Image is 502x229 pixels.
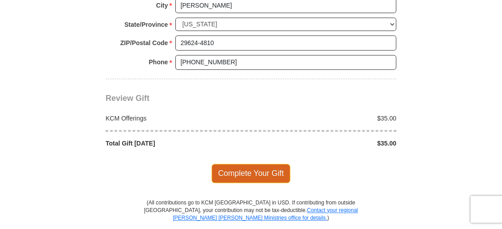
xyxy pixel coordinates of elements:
strong: State/Province [124,18,168,31]
div: KCM Offerings [101,114,251,123]
span: Complete Your Gift [212,164,291,183]
span: Review Gift [106,94,149,103]
div: $35.00 [251,139,401,148]
strong: ZIP/Postal Code [120,37,168,49]
strong: Phone [149,56,168,68]
div: $35.00 [251,114,401,123]
a: Contact your regional [PERSON_NAME] [PERSON_NAME] Ministries office for details. [173,207,358,221]
div: Total Gift [DATE] [101,139,251,148]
